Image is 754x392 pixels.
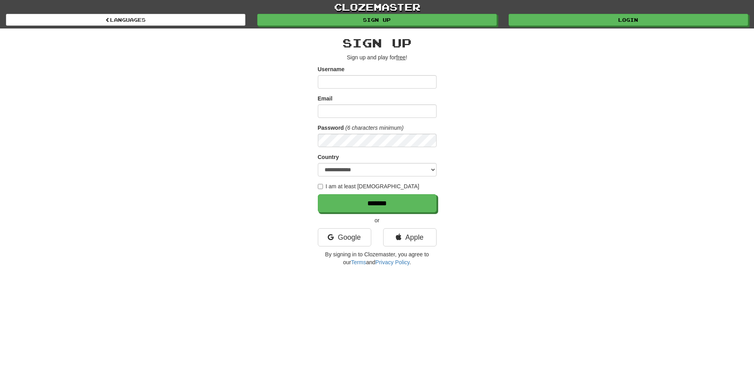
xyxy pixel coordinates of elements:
h2: Sign up [318,36,437,49]
a: Apple [383,228,437,246]
a: Terms [351,259,366,265]
em: (6 characters minimum) [346,125,404,131]
a: Login [509,14,748,26]
input: I am at least [DEMOGRAPHIC_DATA] [318,184,323,189]
p: By signing in to Clozemaster, you agree to our and . [318,250,437,266]
label: Email [318,95,332,102]
a: Google [318,228,371,246]
a: Languages [6,14,245,26]
label: I am at least [DEMOGRAPHIC_DATA] [318,182,420,190]
label: Username [318,65,345,73]
label: Password [318,124,344,132]
label: Country [318,153,339,161]
p: or [318,216,437,224]
a: Sign up [257,14,497,26]
u: free [396,54,406,61]
a: Privacy Policy [375,259,409,265]
p: Sign up and play for ! [318,53,437,61]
